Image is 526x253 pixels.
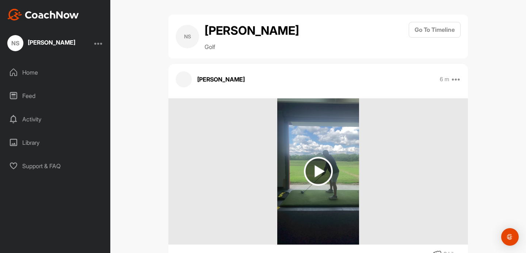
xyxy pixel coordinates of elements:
[501,228,519,246] div: Open Intercom Messenger
[7,35,23,51] div: NS
[4,133,107,152] div: Library
[205,22,299,39] h2: [PERSON_NAME]
[197,75,245,84] p: [PERSON_NAME]
[28,39,75,45] div: [PERSON_NAME]
[205,42,299,51] p: Golf
[4,87,107,105] div: Feed
[304,157,333,186] img: play
[277,98,359,245] img: media
[4,110,107,128] div: Activity
[7,9,79,20] img: CoachNow
[4,157,107,175] div: Support & FAQ
[176,25,199,48] div: NS
[4,63,107,82] div: Home
[409,22,461,38] button: Go To Timeline
[440,76,449,83] p: 6 m
[409,22,461,51] a: Go To Timeline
